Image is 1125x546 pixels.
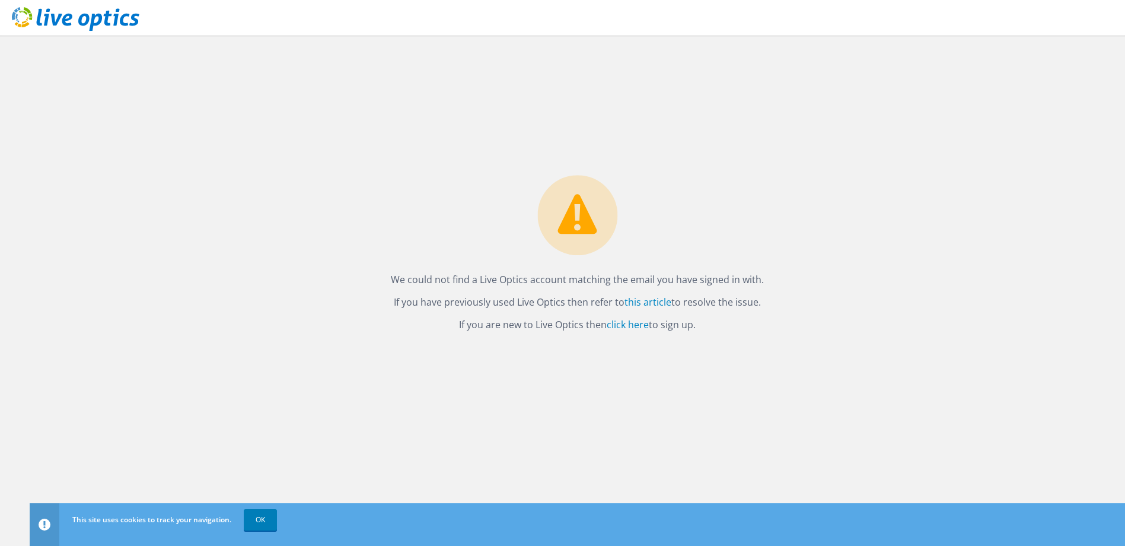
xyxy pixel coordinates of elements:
[244,509,277,531] a: OK
[391,271,764,288] p: We could not find a Live Optics account matching the email you have signed in with.
[624,296,671,309] a: this article
[607,318,649,331] a: click here
[391,294,764,310] p: If you have previously used Live Optics then refer to to resolve the issue.
[391,316,764,333] p: If you are new to Live Optics then to sign up.
[72,515,231,525] span: This site uses cookies to track your navigation.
